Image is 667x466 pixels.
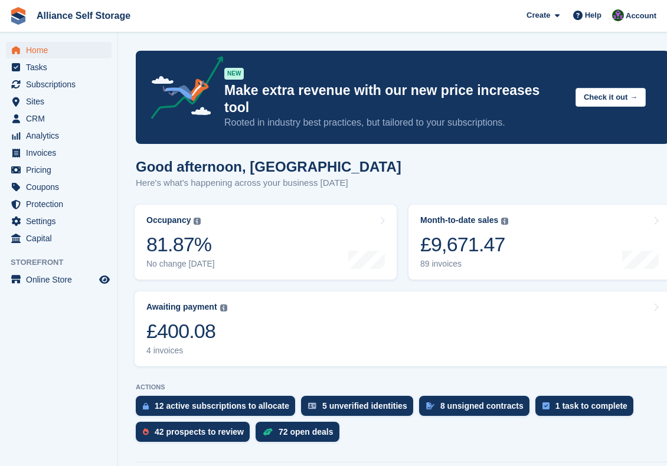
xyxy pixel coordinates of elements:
img: task-75834270c22a3079a89374b754ae025e5fb1db73e45f91037f5363f120a921f8.svg [542,402,550,409]
a: Occupancy 81.87% No change [DATE] [135,205,397,280]
span: Account [626,10,656,22]
img: stora-icon-8386f47178a22dfd0bd8f6a31ec36ba5ce8667c1dd55bd0f319d3a0aa187defe.svg [9,7,27,25]
span: Help [585,9,601,21]
a: menu [6,93,112,110]
a: menu [6,162,112,178]
a: 1 task to complete [535,396,639,422]
div: 8 unsigned contracts [440,401,524,411]
img: deal-1b604bf984904fb50ccaf53a9ad4b4a5d6e5aea283cecdc64d6e3604feb123c2.svg [263,428,273,436]
a: Alliance Self Storage [32,6,135,25]
a: Preview store [97,273,112,287]
div: £9,671.47 [420,232,508,257]
img: Romilly Norton [612,9,624,21]
a: 12 active subscriptions to allocate [136,396,301,422]
img: contract_signature_icon-13c848040528278c33f63329250d36e43548de30e8caae1d1a13099fd9432cc5.svg [426,402,434,409]
a: menu [6,196,112,212]
span: Tasks [26,59,97,76]
div: Month-to-date sales [420,215,498,225]
a: menu [6,59,112,76]
span: Storefront [11,257,117,268]
a: menu [6,230,112,247]
span: CRM [26,110,97,127]
img: verify_identity-adf6edd0f0f0b5bbfe63781bf79b02c33cf7c696d77639b501bdc392416b5a36.svg [308,402,316,409]
a: 42 prospects to review [136,422,256,448]
span: Analytics [26,127,97,144]
a: menu [6,76,112,93]
div: £400.08 [146,319,227,343]
span: Settings [26,213,97,229]
p: Make extra revenue with our new price increases tool [224,82,566,116]
a: 72 open deals [256,422,345,448]
img: icon-info-grey-7440780725fd019a000dd9b08b2336e03edf1995a4989e88bcd33f0948082b44.svg [194,218,201,225]
a: menu [6,271,112,288]
a: 5 unverified identities [301,396,419,422]
span: Sites [26,93,97,110]
span: Coupons [26,179,97,195]
p: Here's what's happening across your business [DATE] [136,176,401,190]
span: Subscriptions [26,76,97,93]
div: 1 task to complete [555,401,627,411]
a: 8 unsigned contracts [419,396,535,422]
p: Rooted in industry best practices, but tailored to your subscriptions. [224,116,566,129]
span: Protection [26,196,97,212]
img: price-adjustments-announcement-icon-8257ccfd72463d97f412b2fc003d46551f7dbcb40ab6d574587a9cd5c0d94... [141,56,224,123]
span: Home [26,42,97,58]
h1: Good afternoon, [GEOGRAPHIC_DATA] [136,159,401,175]
div: No change [DATE] [146,259,215,269]
img: prospect-51fa495bee0391a8d652442698ab0144808aea92771e9ea1ae160a38d050c398.svg [143,428,149,435]
div: 42 prospects to review [155,427,244,437]
a: menu [6,179,112,195]
a: menu [6,145,112,161]
div: 89 invoices [420,259,508,269]
div: 5 unverified identities [322,401,407,411]
img: active_subscription_to_allocate_icon-d502201f5373d7db506a760aba3b589e785aa758c864c3986d89f69b8ff3... [143,402,149,410]
span: Create [527,9,550,21]
button: Check it out → [576,88,646,107]
div: 12 active subscriptions to allocate [155,401,289,411]
div: 81.87% [146,232,215,257]
a: menu [6,110,112,127]
span: Invoices [26,145,97,161]
span: Online Store [26,271,97,288]
img: icon-info-grey-7440780725fd019a000dd9b08b2336e03edf1995a4989e88bcd33f0948082b44.svg [501,218,508,225]
a: menu [6,127,112,144]
a: menu [6,213,112,229]
div: NEW [224,68,244,80]
span: Pricing [26,162,97,178]
div: Awaiting payment [146,302,217,312]
div: 72 open deals [279,427,333,437]
a: menu [6,42,112,58]
span: Capital [26,230,97,247]
div: Occupancy [146,215,191,225]
img: icon-info-grey-7440780725fd019a000dd9b08b2336e03edf1995a4989e88bcd33f0948082b44.svg [220,304,227,311]
div: 4 invoices [146,346,227,356]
